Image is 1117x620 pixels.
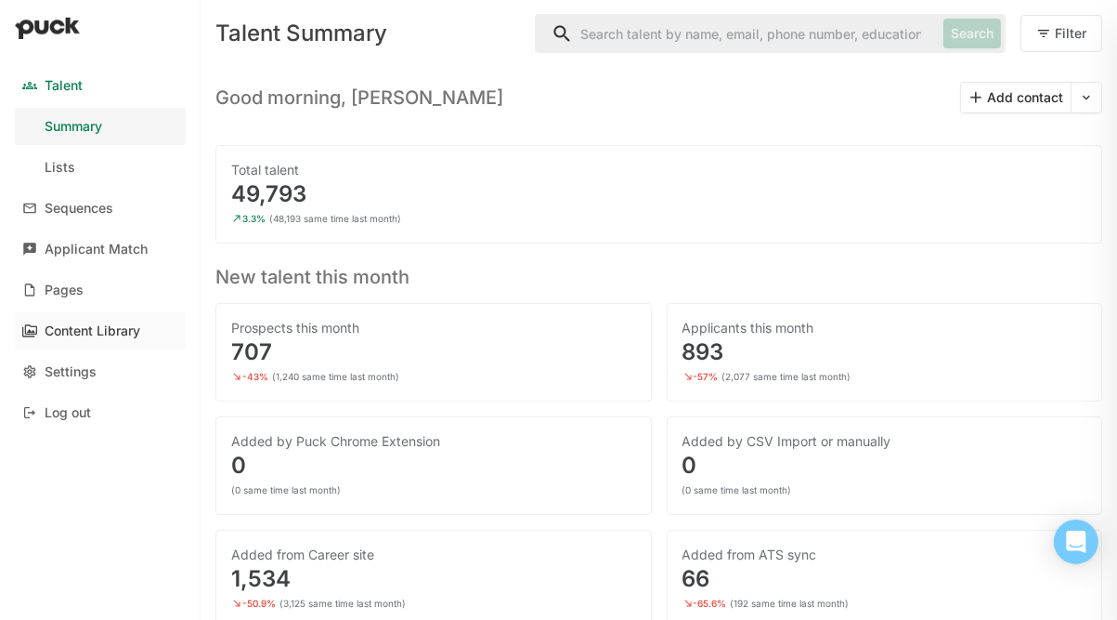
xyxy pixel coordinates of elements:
div: (48,193 same time last month) [269,213,401,224]
div: Summary [45,119,102,135]
div: Total talent [231,161,1086,179]
button: Add contact [961,83,1071,112]
a: Summary [15,108,186,145]
div: Content Library [45,323,140,339]
div: (1,240 same time last month) [272,371,399,382]
input: Search [536,15,936,52]
div: Log out [45,405,91,421]
a: Content Library [15,312,186,350]
div: Added from Career site [231,546,636,564]
div: Pages [45,283,84,298]
a: Pages [15,271,186,309]
div: 49,793 [231,183,1086,205]
div: -57% [694,371,719,382]
div: Sequences [45,201,113,217]
div: 3.3% [242,213,266,224]
div: (2,077 same time last month) [722,371,851,382]
a: Settings [15,353,186,390]
div: Added from ATS sync [682,546,1087,564]
div: 707 [231,341,636,363]
h3: New talent this month [215,258,1102,288]
h3: Good morning, [PERSON_NAME] [215,86,503,109]
div: Settings [45,364,97,380]
div: Open Intercom Messenger [1054,520,1098,564]
div: (0 same time last month) [231,484,341,495]
div: (0 same time last month) [682,484,792,495]
div: 893 [682,341,1087,363]
div: Talent Summary [215,22,520,45]
div: -43% [242,371,268,382]
div: Applicant Match [45,242,148,257]
div: (3,125 same time last month) [279,598,406,609]
div: 0 [682,455,1087,477]
div: Applicants this month [682,319,1087,337]
button: Filter [1020,15,1102,52]
a: Applicant Match [15,231,186,268]
div: Prospects this month [231,319,636,337]
div: -50.9% [242,598,276,609]
div: 66 [682,568,1087,590]
a: Sequences [15,190,186,227]
a: Lists [15,149,186,186]
a: Talent [15,67,186,104]
div: Talent [45,78,83,94]
div: Added by CSV Import or manually [682,432,1087,451]
div: -65.6% [694,598,727,609]
div: (192 same time last month) [731,598,850,609]
div: Added by Puck Chrome Extension [231,432,636,451]
div: 1,534 [231,568,636,590]
div: Lists [45,160,75,176]
div: 0 [231,455,636,477]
